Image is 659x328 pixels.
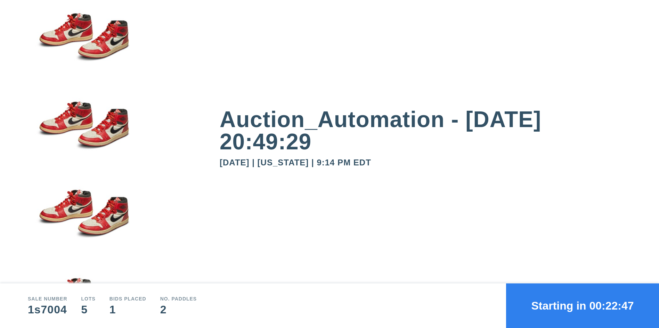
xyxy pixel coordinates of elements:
img: small [28,88,139,177]
div: 2 [160,304,197,315]
img: small [28,177,139,265]
div: [DATE] | [US_STATE] | 9:14 PM EDT [220,158,631,167]
div: 1 [109,304,146,315]
div: Bids Placed [109,296,146,301]
div: No. Paddles [160,296,197,301]
button: Starting in 00:22:47 [506,283,659,328]
div: Lots [81,296,96,301]
div: Sale number [28,296,67,301]
div: Auction_Automation - [DATE] 20:49:29 [220,108,631,153]
div: 5 [81,304,96,315]
div: 1s7004 [28,304,67,315]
